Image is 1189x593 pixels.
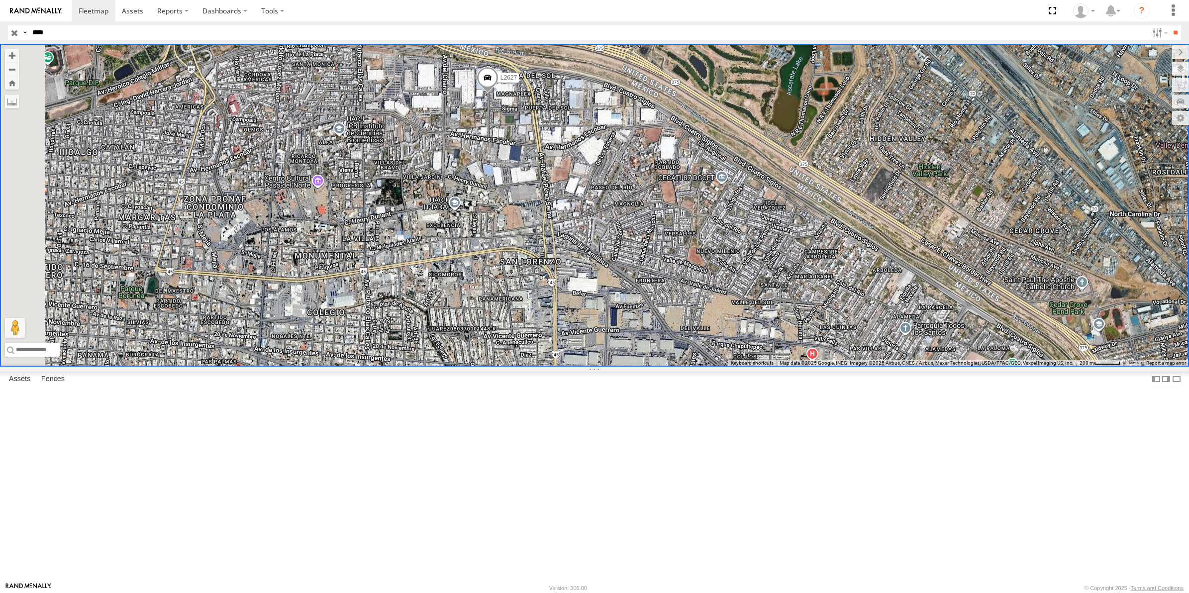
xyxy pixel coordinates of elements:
[1172,372,1182,386] label: Hide Summary Table
[5,76,19,90] button: Zoom Home
[10,7,62,14] img: rand-logo.svg
[5,583,51,593] a: Visit our Website
[1161,372,1171,386] label: Dock Summary Table to the Right
[5,49,19,62] button: Zoom in
[1148,25,1170,40] label: Search Filter Options
[1134,3,1150,19] i: ?
[549,585,587,591] div: Version: 306.00
[1080,360,1094,366] span: 200 m
[1146,360,1186,366] a: Report a map error
[1077,360,1123,367] button: Map Scale: 200 m per 49 pixels
[1128,361,1139,365] a: Terms (opens in new tab)
[500,74,517,81] span: L2627
[5,62,19,76] button: Zoom out
[1151,372,1161,386] label: Dock Summary Table to the Left
[1070,3,1098,18] div: Roberto Garcia
[780,360,1074,366] span: Map data ©2025 Google, INEGI Imagery ©2025 Airbus, CNES / Airbus, Maxar Technologies, USDA/FPAC/G...
[731,360,774,367] button: Keyboard shortcuts
[5,95,19,108] label: Measure
[1131,585,1184,591] a: Terms and Conditions
[1085,585,1184,591] div: © Copyright 2025 -
[21,25,29,40] label: Search Query
[1172,111,1189,125] label: Map Settings
[4,372,35,386] label: Assets
[36,372,70,386] label: Fences
[5,318,25,338] button: Drag Pegman onto the map to open Street View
